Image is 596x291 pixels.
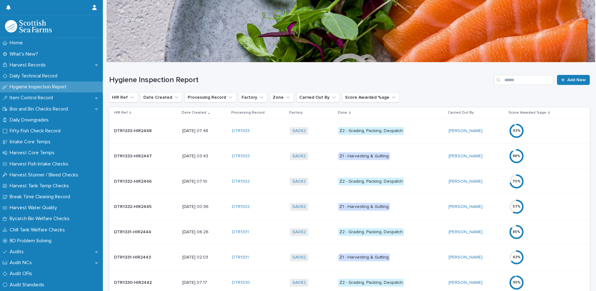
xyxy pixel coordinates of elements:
h1: Hygiene Inspection Report [109,76,492,85]
div: 85 % [509,230,524,234]
a: DTR1332 [232,179,250,184]
a: DTR1330 [232,280,250,285]
p: Daily Technical Record [7,73,62,79]
p: DTR1332-HIR2446 [114,178,153,184]
a: DTR1332 [232,204,250,210]
div: Z1 - Harvesting & Gutting [338,152,390,160]
div: 63 % [509,255,524,259]
p: Factory [289,109,303,116]
tr: DTR1332-HIR2446DTR1332-HIR2446 [DATE] 07:10DTR1332 SA082 Z2 - Grading, Packing, Despatch[PERSON_N... [109,169,590,194]
a: SA082 [292,280,306,285]
p: Harvest Fish Intake Checks [7,161,73,167]
a: [PERSON_NAME] [449,128,483,134]
p: Audit OFIs [7,271,37,277]
p: Daily Downgrades [7,117,54,123]
p: [DATE] 06:26 [182,229,227,235]
a: [PERSON_NAME] [449,280,483,285]
p: Processing Record [231,109,265,116]
p: [DATE] 02:03 [182,255,227,260]
a: [PERSON_NAME] [449,204,483,210]
p: HIR Ref [114,109,128,116]
a: DTR1331 [232,229,249,235]
tr: DTR1332-HIR2445DTR1332-HIR2445 [DATE] 00:36DTR1332 SA082 Z1 - Harvesting & Gutting[PERSON_NAME] 57% [109,194,590,219]
a: [PERSON_NAME] [449,255,483,260]
p: Home [7,40,28,46]
button: Score Awarded %age [342,92,400,102]
p: [DATE] 07:10 [182,179,227,184]
p: DTR1331-HIR2444 [114,228,152,235]
div: 70 % [509,179,524,184]
p: Fifty Fish Check Record [7,128,65,134]
tr: DTR1331-HIR2444DTR1331-HIR2444 [DATE] 06:26DTR1331 SA082 Z2 - Grading, Packing, Despatch[PERSON_N... [109,219,590,245]
p: Box and Bin Checks Record [7,106,73,112]
p: Audit NCs [7,260,37,266]
div: Z1 - Harvesting & Gutting [338,254,390,261]
a: [PERSON_NAME] [449,229,483,235]
p: DTR1333-HIR2448 [114,127,153,134]
a: DTR1333 [232,128,250,134]
a: Add New [557,75,590,85]
tr: DTR1333-HIR2448DTR1333-HIR2448 [DATE] 07:48DTR1333 SA082 Z2 - Grading, Packing, Despatch[PERSON_N... [109,118,590,144]
a: SA082 [292,204,306,210]
a: SA082 [292,229,306,235]
p: Break Time Cleaning Record [7,194,75,200]
p: Bycatch Bin Welfare Checks [7,216,74,222]
a: [PERSON_NAME] [449,154,483,159]
div: Z1 - Harvesting & Gutting [338,203,390,211]
p: Audits [7,249,29,255]
div: 57 % [509,205,524,209]
a: DTR1333 [232,154,250,159]
p: [DATE] 03:43 [182,154,227,159]
p: Intake Core Temps [7,139,55,145]
p: DTR1330-HIR2442 [114,279,153,285]
div: 93 % [509,129,524,133]
button: HIR Ref [109,92,138,102]
p: Hygiene Inspection Report [7,84,72,90]
div: Z2 - Grading, Packing, Despatch [338,178,404,185]
p: Score Awarded %age [508,109,546,116]
p: Item Control Record [7,95,58,101]
p: Harvest Water Quality [7,205,62,211]
div: Z2 - Grading, Packing, Despatch [338,228,404,236]
p: Harvest Core Temps [7,150,60,156]
p: What's New? [7,51,43,57]
p: Chill Tank Welfare Checks [7,227,70,233]
img: mMrefqRFQpe26GRNOUkG [5,20,52,32]
p: [DATE] 07:17 [182,280,227,285]
button: Factory [239,92,267,102]
tr: DTR1333-HIR2447DTR1333-HIR2447 [DATE] 03:43DTR1333 SA082 Z1 - Harvesting & Gutting[PERSON_NAME] 88% [109,144,590,169]
button: Processing Record [185,92,236,102]
a: SA082 [292,128,306,134]
p: Harvest Records [7,62,51,68]
a: [PERSON_NAME] [449,179,483,184]
p: DTR1333-HIR2447 [114,152,153,159]
div: 88 % [509,154,524,158]
p: Zone [338,109,347,116]
button: Carried Out By [296,92,340,102]
button: Date Created [141,92,182,102]
div: 95 % [509,280,524,285]
a: SA082 [292,154,306,159]
p: [DATE] 00:36 [182,204,227,210]
p: [DATE] 07:48 [182,128,227,134]
button: Zone [270,92,294,102]
tr: DTR1331-HIR2443DTR1331-HIR2443 [DATE] 02:03DTR1331 SA082 Z1 - Harvesting & Gutting[PERSON_NAME] 63% [109,245,590,270]
a: DTR1331 [232,255,249,260]
p: Date Created [182,109,206,116]
div: Z2 - Grading, Packing, Despatch [338,279,404,287]
p: Harvest Stunner / Bleed Checks [7,172,83,178]
p: Audit Standards [7,282,49,288]
p: DTR1331-HIR2443 [114,254,152,260]
p: Harvest Tank Temp Checks [7,183,74,189]
span: Add New [567,78,586,82]
a: SA082 [292,255,306,260]
p: DTR1332-HIR2445 [114,203,153,210]
p: 8D Problem Solving [7,238,56,244]
p: Carried Out By [448,109,474,116]
a: SA082 [292,179,306,184]
div: Z2 - Grading, Packing, Despatch [338,127,404,135]
input: Search [494,75,553,85]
